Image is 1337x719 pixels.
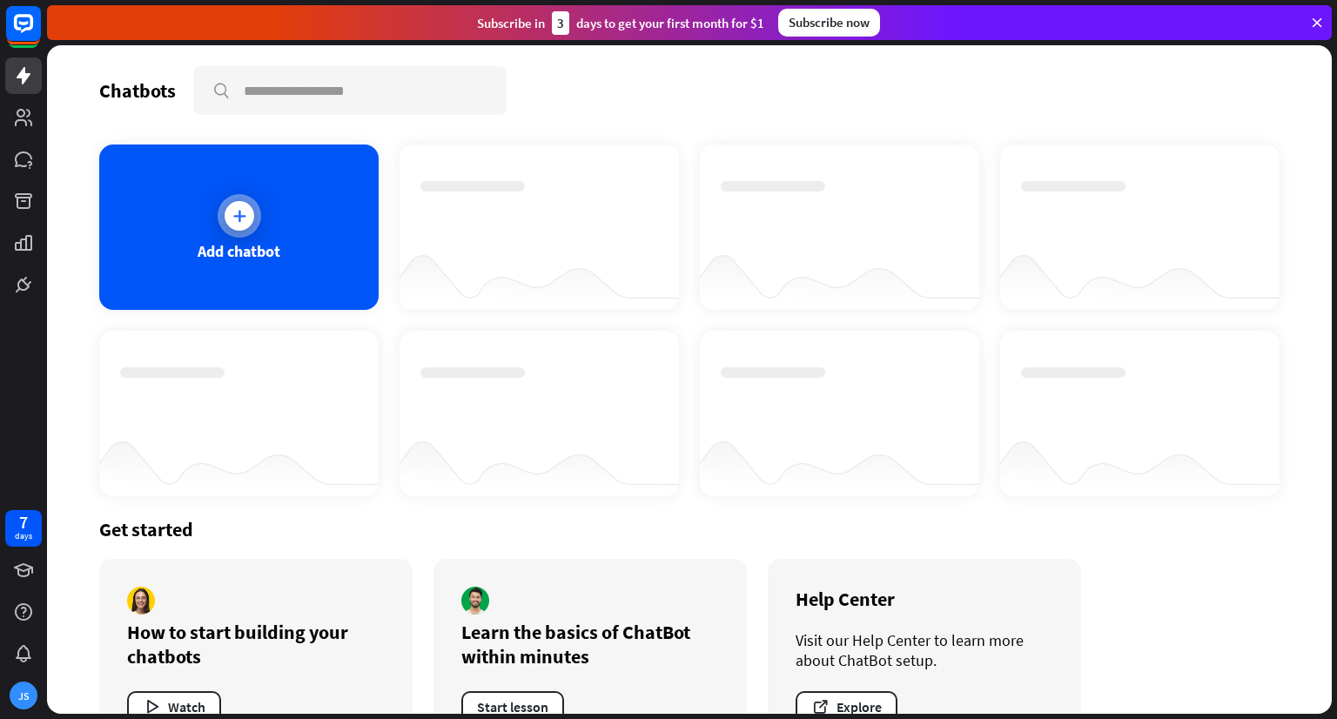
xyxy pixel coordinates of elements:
div: 3 [552,11,569,35]
div: How to start building your chatbots [127,620,385,669]
div: Add chatbot [198,241,280,261]
div: 7 [19,514,28,530]
div: Chatbots [99,78,176,103]
div: Learn the basics of ChatBot within minutes [461,620,719,669]
div: Subscribe in days to get your first month for $1 [477,11,764,35]
div: Get started [99,517,1280,541]
div: JS [10,682,37,709]
div: days [15,530,32,542]
button: Open LiveChat chat widget [14,7,66,59]
div: Visit our Help Center to learn more about ChatBot setup. [796,630,1053,670]
div: Subscribe now [778,9,880,37]
div: Help Center [796,587,1053,611]
a: 7 days [5,510,42,547]
img: author [127,587,155,615]
img: author [461,587,489,615]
